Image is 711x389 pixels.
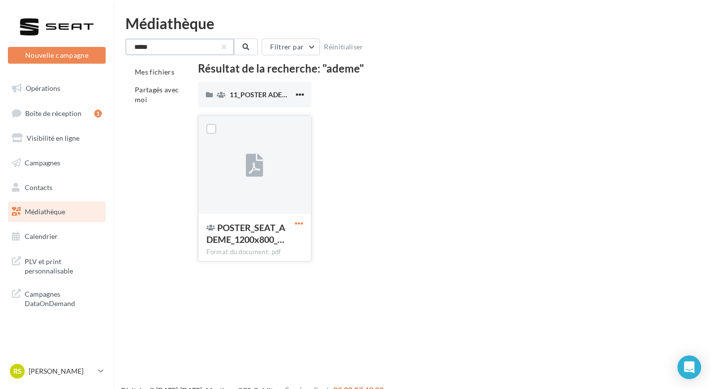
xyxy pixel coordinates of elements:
[25,158,60,167] span: Campagnes
[677,355,701,379] div: Open Intercom Messenger
[206,222,285,245] span: POSTER_SEAT_ADEME_1200x800_E5_HD
[6,226,108,247] a: Calendrier
[262,39,320,55] button: Filtrer par
[26,84,60,92] span: Opérations
[6,128,108,149] a: Visibilité en ligne
[6,103,108,124] a: Boîte de réception1
[6,251,108,280] a: PLV et print personnalisable
[29,366,94,376] p: [PERSON_NAME]
[25,183,52,191] span: Contacts
[6,177,108,198] a: Contacts
[8,362,106,381] a: RS [PERSON_NAME]
[25,109,81,117] span: Boîte de réception
[6,153,108,173] a: Campagnes
[25,255,102,276] span: PLV et print personnalisable
[125,16,699,31] div: Médiathèque
[320,41,367,53] button: Réinitialiser
[198,63,675,74] div: Résultat de la recherche: "ademe"
[27,134,79,142] span: Visibilité en ligne
[206,248,303,257] div: Format du document: pdf
[135,68,174,76] span: Mes fichiers
[25,207,65,216] span: Médiathèque
[94,110,102,117] div: 1
[25,287,102,309] span: Campagnes DataOnDemand
[6,283,108,312] a: Campagnes DataOnDemand
[230,90,310,99] span: 11_POSTER ADEME SEAT
[25,232,58,240] span: Calendrier
[6,201,108,222] a: Médiathèque
[6,78,108,99] a: Opérations
[135,85,179,104] span: Partagés avec moi
[13,366,22,376] span: RS
[8,47,106,64] button: Nouvelle campagne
